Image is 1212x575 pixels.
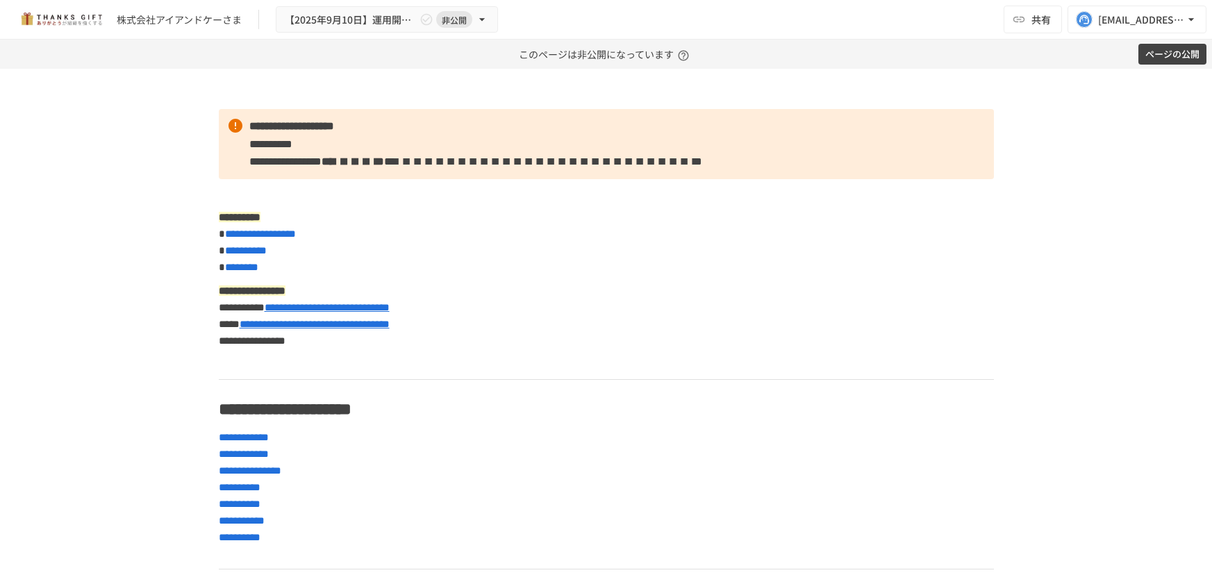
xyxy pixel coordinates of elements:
[276,6,498,33] button: 【2025年9月10日】運用開始後 1回目振り返りミーティング非公開
[1138,44,1206,65] button: ページの公開
[1031,12,1051,27] span: 共有
[1068,6,1206,33] button: [EMAIL_ADDRESS][DOMAIN_NAME]
[519,40,693,69] p: このページは非公開になっています
[436,12,472,27] span: 非公開
[117,12,242,27] div: 株式会社アイアンドケーさま
[17,8,106,31] img: mMP1OxWUAhQbsRWCurg7vIHe5HqDpP7qZo7fRoNLXQh
[285,11,417,28] span: 【2025年9月10日】運用開始後 1回目振り返りミーティング
[1098,11,1184,28] div: [EMAIL_ADDRESS][DOMAIN_NAME]
[1004,6,1062,33] button: 共有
